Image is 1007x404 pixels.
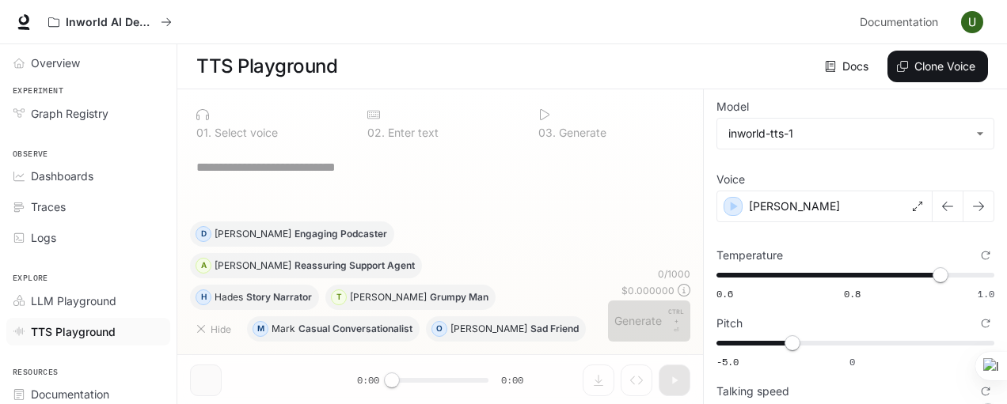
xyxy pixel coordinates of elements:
[190,285,319,310] button: HHadesStory Narrator
[31,198,66,215] span: Traces
[6,224,170,251] a: Logs
[215,229,291,239] p: [PERSON_NAME]
[977,315,994,332] button: Reset to default
[272,324,295,334] p: Mark
[432,316,446,342] div: O
[294,261,415,270] p: Reassuring Support Agent
[196,51,337,82] h1: TTS Playground
[298,324,412,334] p: Casual Conversationalist
[853,6,950,38] a: Documentation
[190,221,394,247] button: D[PERSON_NAME]Engaging Podcaster
[367,127,385,138] p: 0 2 .
[215,293,243,302] p: Hades
[716,174,745,185] p: Voice
[215,261,291,270] p: [PERSON_NAME]
[6,318,170,345] a: TTS Playground
[211,127,278,138] p: Select voice
[716,287,733,300] span: 0.6
[31,386,109,402] span: Documentation
[716,101,749,112] p: Model
[844,287,861,300] span: 0.8
[41,6,179,38] button: All workspaces
[31,323,116,340] span: TTS Playground
[247,316,420,342] button: MMarkCasual Conversationalist
[822,51,875,82] a: Docs
[31,229,56,246] span: Logs
[978,287,994,300] span: 1.0
[717,119,994,149] div: inworld-tts-1
[887,51,988,82] button: Clone Voice
[430,293,488,302] p: Grumpy Man
[6,193,170,221] a: Traces
[31,105,108,122] span: Graph Registry
[749,198,840,214] p: [PERSON_NAME]
[325,285,496,310] button: T[PERSON_NAME]Grumpy Man
[716,250,783,261] p: Temperature
[385,127,439,138] p: Enter text
[961,11,983,33] img: User avatar
[31,168,93,184] span: Dashboards
[196,285,211,310] div: H
[350,293,427,302] p: [PERSON_NAME]
[6,100,170,127] a: Graph Registry
[246,293,312,302] p: Story Narrator
[860,13,938,32] span: Documentation
[728,126,968,142] div: inworld-tts-1
[66,16,154,29] p: Inworld AI Demos
[196,221,211,247] div: D
[556,127,606,138] p: Generate
[956,6,988,38] button: User avatar
[450,324,527,334] p: [PERSON_NAME]
[538,127,556,138] p: 0 3 .
[977,247,994,264] button: Reset to default
[196,127,211,138] p: 0 1 .
[196,253,211,278] div: A
[977,383,994,400] button: Reset to default
[253,316,268,342] div: M
[716,355,739,368] span: -5.0
[6,287,170,315] a: LLM Playground
[716,386,789,397] p: Talking speed
[849,355,855,368] span: 0
[190,253,422,278] button: A[PERSON_NAME]Reassuring Support Agent
[6,162,170,190] a: Dashboards
[31,293,116,309] span: LLM Playground
[530,324,579,334] p: Sad Friend
[294,229,387,239] p: Engaging Podcaster
[716,318,743,329] p: Pitch
[332,285,346,310] div: T
[31,55,80,71] span: Overview
[190,316,241,342] button: Hide
[426,316,586,342] button: O[PERSON_NAME]Sad Friend
[6,49,170,77] a: Overview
